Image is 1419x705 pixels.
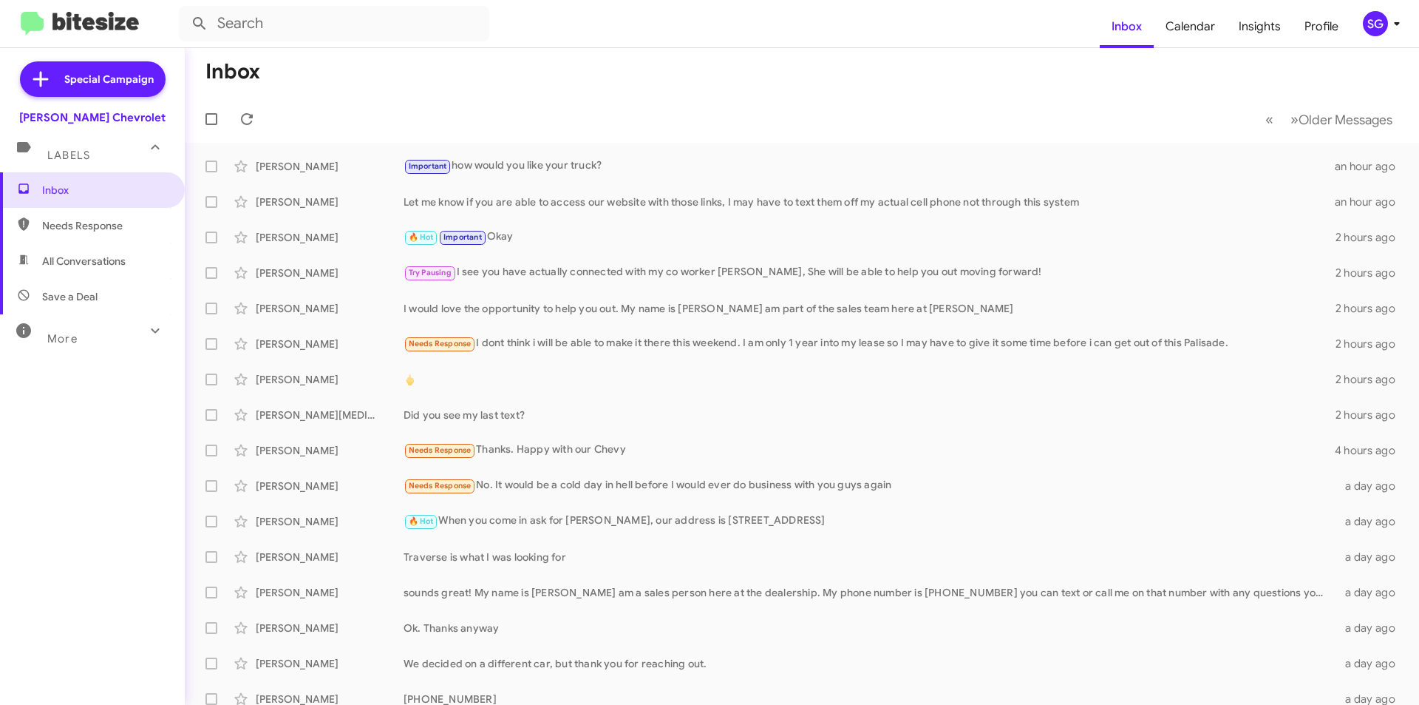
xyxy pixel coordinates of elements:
div: 🖕 [404,372,1335,387]
div: [PERSON_NAME] [256,621,404,635]
div: When you come in ask for [PERSON_NAME], our address is [STREET_ADDRESS] [404,513,1336,530]
div: I dont think i will be able to make it there this weekend. I am only 1 year into my lease so I ma... [404,335,1335,352]
span: Try Pausing [409,268,452,277]
div: [PERSON_NAME] [256,195,404,209]
span: « [1265,110,1273,129]
span: Needs Response [42,218,168,233]
div: No. It would be a cold day in hell before I would ever do business with you guys again [404,477,1336,494]
div: 2 hours ago [1335,408,1407,422]
div: [PERSON_NAME] [256,230,404,245]
div: 2 hours ago [1335,230,1407,245]
span: Save a Deal [42,289,98,304]
span: Needs Response [409,445,472,455]
span: Labels [47,149,90,162]
h1: Inbox [205,60,260,84]
div: 4 hours ago [1335,443,1407,458]
div: Let me know if you are able to access our website with those links, I may have to text them off m... [404,195,1335,209]
button: Previous [1256,104,1282,135]
div: 2 hours ago [1335,266,1407,280]
div: a day ago [1336,479,1407,493]
div: [PERSON_NAME] [256,372,404,387]
a: Profile [1293,5,1350,48]
div: a day ago [1336,621,1407,635]
span: 🔥 Hot [409,516,434,526]
div: a day ago [1336,514,1407,529]
div: 2 hours ago [1335,337,1407,351]
span: » [1290,110,1299,129]
div: [PERSON_NAME] [256,159,404,174]
input: Search [179,6,489,41]
div: Traverse is what I was looking for [404,550,1336,564]
div: [PERSON_NAME] [256,656,404,671]
button: SG [1350,11,1403,36]
div: [PERSON_NAME] [256,337,404,351]
a: Insights [1227,5,1293,48]
div: an hour ago [1335,195,1407,209]
div: I would love the opportunity to help you out. My name is [PERSON_NAME] am part of the sales team ... [404,301,1335,316]
div: [PERSON_NAME] [256,301,404,316]
span: Special Campaign [64,72,154,87]
div: Did you see my last text? [404,408,1335,422]
span: Needs Response [409,481,472,490]
div: [PERSON_NAME] [256,266,404,280]
span: 🔥 Hot [409,232,434,242]
span: More [47,332,78,345]
div: Ok. Thanks anyway [404,621,1336,635]
a: Calendar [1154,5,1227,48]
a: Inbox [1100,5,1154,48]
span: Important [443,232,482,242]
div: SG [1363,11,1388,36]
button: Next [1282,104,1401,135]
div: We decided on a different car, but thank you for reaching out. [404,656,1336,671]
div: [PERSON_NAME] [256,550,404,564]
div: Thanks. Happy with our Chevy [404,442,1335,459]
div: [PERSON_NAME] [256,514,404,529]
div: a day ago [1336,550,1407,564]
div: how would you like your truck? [404,158,1335,175]
div: [PERSON_NAME] [256,443,404,458]
div: 2 hours ago [1335,301,1407,316]
div: I see you have actually connected with my co worker [PERSON_NAME], She will be able to help you o... [404,264,1335,281]
nav: Page navigation example [1257,104,1401,135]
div: sounds great! My name is [PERSON_NAME] am a sales person here at the dealership. My phone number ... [404,585,1336,600]
span: Needs Response [409,339,472,348]
div: [PERSON_NAME] [256,585,404,600]
div: [PERSON_NAME][MEDICAL_DATA] [256,408,404,422]
div: Okay [404,229,1335,246]
span: Important [409,161,447,171]
div: a day ago [1336,656,1407,671]
div: an hour ago [1335,159,1407,174]
div: 2 hours ago [1335,372,1407,387]
div: [PERSON_NAME] [256,479,404,493]
span: All Conversations [42,254,126,269]
div: a day ago [1336,585,1407,600]
a: Special Campaign [20,61,166,97]
span: Inbox [42,183,168,198]
span: Older Messages [1299,112,1392,128]
div: [PERSON_NAME] Chevrolet [19,110,166,125]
